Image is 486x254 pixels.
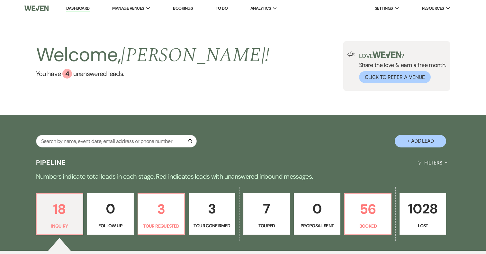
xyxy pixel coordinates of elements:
[36,193,83,235] a: 18Inquiry
[142,198,180,220] p: 3
[298,198,336,220] p: 0
[250,5,271,12] span: Analytics
[121,41,269,70] span: [PERSON_NAME] !
[87,193,134,235] a: 0Follow Up
[344,193,392,235] a: 56Booked
[36,41,270,69] h2: Welcome,
[138,193,185,235] a: 3Tour Requested
[243,193,290,235] a: 7Toured
[359,52,446,59] p: Love ?
[36,135,197,147] input: Search by name, event date, email address or phone number
[349,198,387,220] p: 56
[189,193,235,235] a: 3Tour Confirmed
[248,222,286,229] p: Toured
[349,222,387,230] p: Booked
[66,5,89,12] a: Dashboard
[400,193,446,235] a: 1028Lost
[24,2,49,15] img: Weven Logo
[193,222,231,229] p: Tour Confirmed
[375,5,393,12] span: Settings
[359,71,431,83] button: Click to Refer a Venue
[91,222,130,229] p: Follow Up
[404,198,442,220] p: 1028
[142,222,180,230] p: Tour Requested
[294,193,340,235] a: 0Proposal Sent
[112,5,144,12] span: Manage Venues
[36,158,66,167] h3: Pipeline
[415,154,450,171] button: Filters
[36,69,270,79] a: You have 4 unanswered leads.
[373,52,401,58] img: weven-logo-green.svg
[91,198,130,220] p: 0
[40,198,79,220] p: 18
[347,52,355,57] img: loud-speaker-illustration.svg
[422,5,444,12] span: Resources
[395,135,446,147] button: + Add Lead
[62,69,72,79] div: 4
[12,171,474,182] p: Numbers indicate total leads in each stage. Red indicates leads with unanswered inbound messages.
[404,222,442,229] p: Lost
[193,198,231,220] p: 3
[173,5,193,11] a: Bookings
[40,222,79,230] p: Inquiry
[298,222,336,229] p: Proposal Sent
[355,52,446,83] div: Share the love & earn a free month.
[248,198,286,220] p: 7
[216,5,228,11] a: To Do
